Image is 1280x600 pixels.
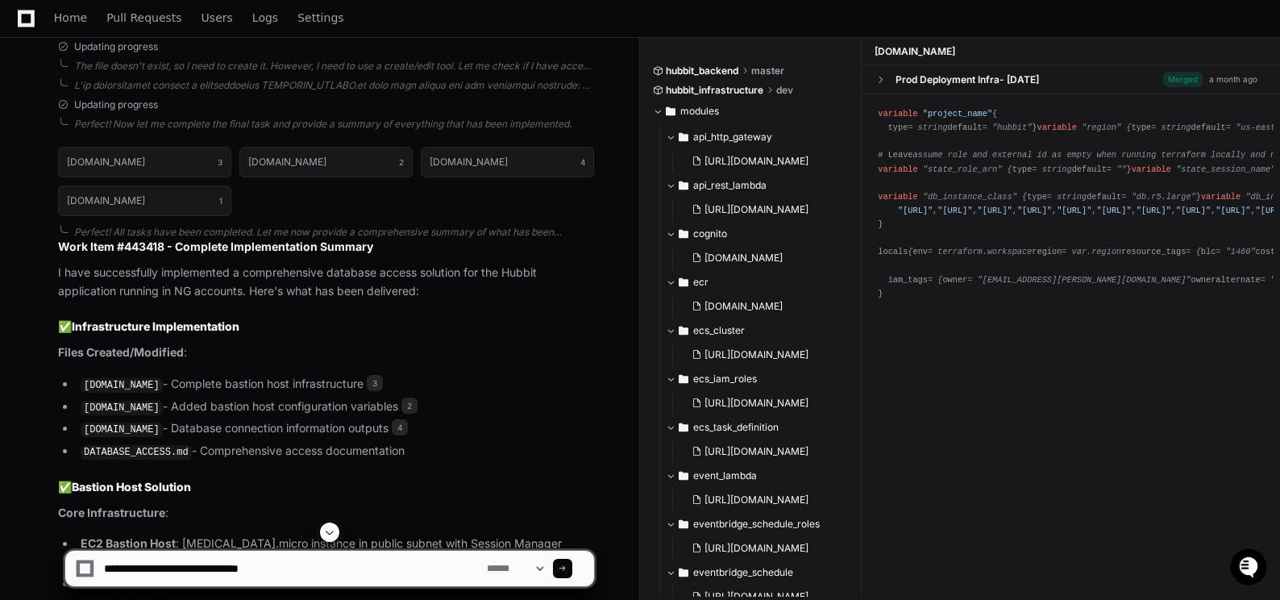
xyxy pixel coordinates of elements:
[679,321,688,340] svg: Directory
[666,102,675,121] svg: Directory
[685,198,840,221] button: [URL][DOMAIN_NAME]
[693,276,709,289] span: ecr
[367,375,383,391] span: 3
[1201,192,1241,202] span: variable
[1132,165,1171,174] span: variable
[704,155,808,168] span: [URL][DOMAIN_NAME]
[76,442,594,461] li: - Comprehensive access documentation
[16,16,48,48] img: PlayerZero
[399,156,404,169] span: 2
[106,13,181,23] span: Pull Requests
[666,65,738,77] span: hubbit_backend
[1151,123,1191,132] span: = string
[248,157,326,167] h1: [DOMAIN_NAME]
[908,247,912,256] span: {
[58,504,594,523] p: :
[252,13,278,23] span: Logs
[76,398,594,417] li: - Added bastion host configuration variables
[219,194,222,207] span: 1
[978,275,1191,285] span: "[EMAIL_ADDRESS][PERSON_NAME][DOMAIN_NAME]"
[908,123,947,132] span: = string
[392,419,408,435] span: 4
[1057,206,1091,215] span: "[URL]"
[58,147,231,177] button: [DOMAIN_NAME]3
[878,165,917,174] span: variable
[928,247,1032,256] span: = terraform.workspace
[685,150,840,173] button: [URL][DOMAIN_NAME]
[1017,206,1052,215] span: "[URL]"
[704,397,808,410] span: [URL][DOMAIN_NAME]
[878,192,917,202] span: variable
[704,300,783,313] span: [DOMAIN_NAME]
[1062,247,1121,256] span: = var.region
[81,401,163,415] code: [DOMAIN_NAME]
[967,275,972,285] span: =
[114,169,195,181] a: Powered byPylon
[685,440,840,463] button: [URL][DOMAIN_NAME]
[653,98,850,124] button: modules
[666,511,850,537] button: eventbridge_schedule_roles
[74,226,594,239] div: Perfect! All tasks have been completed. Let me now provide a comprehensive summary of what has be...
[679,127,688,147] svg: Directory
[1216,206,1250,215] span: "[URL]"
[74,40,158,53] span: Updating progress
[58,239,594,255] h2: Work Item #443418 - Complete Implementation Summary
[1137,206,1171,215] span: "[URL]"
[1261,275,1265,285] span: =
[72,480,191,494] strong: Bastion Host Solution
[1116,165,1126,174] span: ""
[74,98,158,111] span: Updating progress
[679,466,688,485] svg: Directory
[1047,192,1087,202] span: = string
[16,120,45,149] img: 1736555170064-99ba0984-63c1-480f-8ee9-699278ef63ed
[679,515,688,534] svg: Directory
[685,489,840,511] button: [URL][DOMAIN_NAME]
[693,324,745,337] span: ecs_cluster
[693,518,820,531] span: eventbridge_schedule_roles
[983,123,987,132] span: =
[666,318,850,344] button: ecs_cluster
[1226,123,1231,132] span: =
[72,319,239,333] strong: Infrastructure Implementation
[1032,165,1071,174] span: = string
[274,125,293,144] button: Start new chat
[1209,73,1257,85] div: a month ago
[1082,123,1121,132] span: "region"
[685,392,840,415] button: [URL][DOMAIN_NAME]
[1228,547,1272,590] iframe: Open customer support
[875,45,955,58] span: [DOMAIN_NAME]
[685,295,840,318] button: [DOMAIN_NAME]
[1107,165,1112,174] span: =
[704,348,808,361] span: [URL][DOMAIN_NAME]
[693,373,757,385] span: ecs_iam_roles
[1132,192,1196,202] span: "db.r5.large"
[666,269,850,295] button: ecr
[666,366,850,392] button: ecs_iam_roles
[666,463,850,489] button: event_lambda
[704,494,808,506] span: [URL][DOMAIN_NAME]
[693,179,767,192] span: api_rest_lambda
[679,273,688,292] svg: Directory
[679,369,688,389] svg: Directory
[54,13,87,23] span: Home
[751,65,784,77] span: master
[218,156,222,169] span: 3
[430,157,508,167] h1: [DOMAIN_NAME]
[679,176,688,195] svg: Directory
[666,173,850,198] button: api_rest_lambda
[878,107,1264,301] div: { type default } type default } # Leave type default } type default } type default } description ...
[81,423,163,437] code: [DOMAIN_NAME]
[580,156,585,169] span: 4
[992,123,1032,132] span: "hubbit"
[1022,192,1027,202] span: {
[58,345,184,359] strong: Files Created/Modified
[896,73,1039,86] div: Prod Deployment Infra- [DATE]
[666,84,763,97] span: hubbit_infrastructure
[693,469,757,482] span: event_lambda
[1008,165,1012,174] span: {
[160,169,195,181] span: Pylon
[923,192,1017,202] span: "db_instance_class"
[923,109,992,119] span: "project_name"
[1176,206,1211,215] span: "[URL]"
